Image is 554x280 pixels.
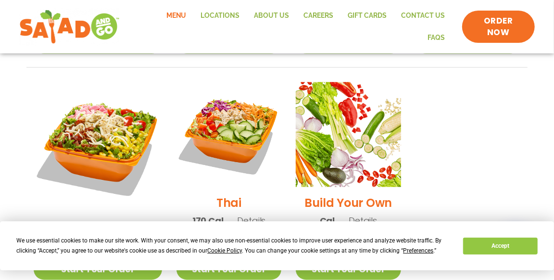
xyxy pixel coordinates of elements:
[296,82,401,187] img: Product photo for Build Your Own
[403,247,433,254] span: Preferences
[247,5,297,27] a: About Us
[305,194,392,211] h2: Build Your Own
[129,5,453,49] nav: Menu
[320,214,335,227] span: Cal
[176,82,281,187] img: Product photo for Thai Salad
[34,82,162,211] img: Product photo for Jalapeño Ranch Salad
[50,218,146,235] h2: Jalapeño Ranch
[462,11,535,43] a: ORDER NOW
[216,194,241,211] h2: Thai
[341,5,394,27] a: GIFT CARDS
[238,215,266,227] span: Details
[297,5,341,27] a: Careers
[159,5,194,27] a: Menu
[192,214,224,227] span: 170 Cal
[19,8,120,46] img: new-SAG-logo-768×292
[463,238,537,255] button: Accept
[421,27,453,49] a: FAQs
[349,215,377,227] span: Details
[16,236,452,256] div: We use essential cookies to make our site work. With your consent, we may also use non-essential ...
[472,15,525,38] span: ORDER NOW
[207,247,242,254] span: Cookie Policy
[194,5,247,27] a: Locations
[394,5,453,27] a: Contact Us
